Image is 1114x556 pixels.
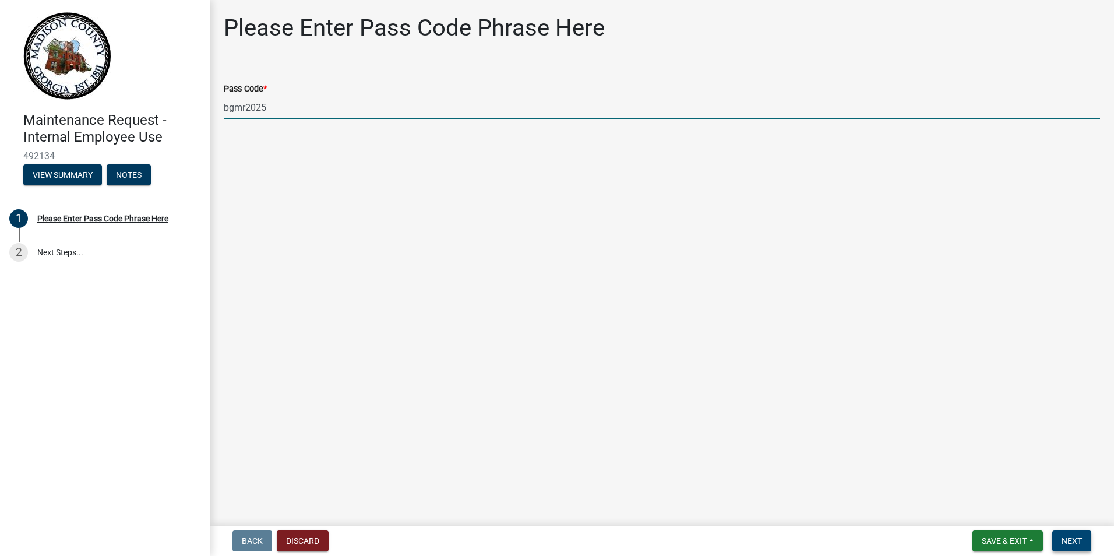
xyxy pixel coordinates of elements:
[37,214,168,223] div: Please Enter Pass Code Phrase Here
[107,171,151,180] wm-modal-confirm: Notes
[232,530,272,551] button: Back
[1052,530,1091,551] button: Next
[1062,536,1082,546] span: Next
[277,530,329,551] button: Discard
[982,536,1027,546] span: Save & Exit
[224,85,267,93] label: Pass Code
[9,243,28,262] div: 2
[23,164,102,185] button: View Summary
[107,164,151,185] button: Notes
[9,209,28,228] div: 1
[972,530,1043,551] button: Save & Exit
[23,12,111,100] img: Madison County, Georgia
[23,112,200,146] h4: Maintenance Request - Internal Employee Use
[23,171,102,180] wm-modal-confirm: Summary
[242,536,263,546] span: Back
[224,14,605,42] h1: Please Enter Pass Code Phrase Here
[23,150,186,161] span: 492134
